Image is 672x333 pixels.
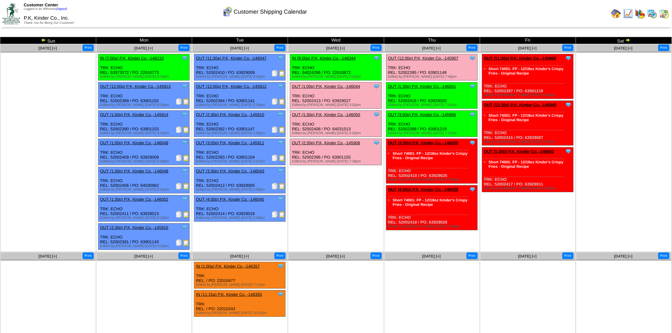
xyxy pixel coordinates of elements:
[196,131,285,135] div: Edited by [PERSON_NAME] [DATE] 2:56pm
[100,244,189,248] div: Edited by [PERSON_NAME] [DATE] 9:21pm
[183,239,189,246] img: Bill of Lading
[100,140,168,145] a: OUT (1:00p) P.K, Kinder Co.,-146049
[96,37,192,44] td: Mon
[482,101,573,146] div: TRK: ECHO REL: 52002415 / PO: 63929007
[196,160,285,163] div: Edited by [PERSON_NAME] [DATE] 2:57pm
[279,70,285,76] img: Bill of Lading
[614,254,633,258] a: [DATE] [+]
[230,254,249,258] a: [DATE] [+]
[272,211,278,218] img: Packing Slip
[194,262,286,289] div: TRK: REL: / PO: 22010477
[292,84,360,89] a: OUT (1:00p) P.K, Kinder Co.,-146044
[178,44,190,51] button: Print
[467,44,478,51] button: Print
[194,139,286,165] div: TRK: ECHO REL: 52002393 / PO: 63901154
[469,111,476,118] img: Tooltip
[38,254,57,258] span: [DATE] [+]
[386,54,477,81] div: TRK: ECHO REL: 52002395 / PO: 63901148
[565,101,572,108] img: Tooltip
[388,56,459,61] a: OUT (12:00p) P.K, Kinder Co.,-145907
[388,187,459,192] a: OUT (4:00p) P.K, Kinder Co.,-146038
[469,83,476,89] img: Tooltip
[278,291,284,297] img: Tooltip
[371,44,382,51] button: Print
[422,254,441,258] a: [DATE] [+]
[326,254,345,258] span: [DATE] [+]
[484,56,556,61] a: OUT (11:30a) P.K, Kinder Co.,-145909
[196,56,266,61] a: OUT (11:30a) P.K, Kinder Co.,-146047
[292,131,381,135] div: Edited by [PERSON_NAME] [DATE] 5:02pm
[100,216,189,220] div: Edited by [PERSON_NAME] [DATE] 9:10pm
[98,111,190,137] div: TRK: ECHO REL: 52002390 / PO: 63901153
[292,75,381,79] div: Edited by [PERSON_NAME] [DATE] 3:16pm
[24,21,74,25] span: Thank You for Being Our Customer!
[100,197,168,202] a: OUT (1:30p) P.K, Kinder Co.,-146052
[565,55,572,61] img: Tooltip
[100,84,171,89] a: OUT (12:00p) P.K, Kinder Co.,-145913
[56,7,67,11] a: (logout)
[230,46,249,50] a: [DATE] [+]
[194,82,286,109] div: TRK: ECHO REL: 52002394 / PO: 63901141
[176,98,182,105] img: Packing Slip
[98,82,190,109] div: TRK: ECHO REL: 52002389 / PO: 63901152
[373,140,380,146] img: Tooltip
[3,3,20,24] img: ZoRoCo_Logo(Green%26Foil)%20jpg.webp
[98,167,190,193] div: TRK: ECHO REL: 52002406 / PO: 64030962
[278,111,284,118] img: Tooltip
[489,113,564,122] a: Short 74001: FP - 12/18oz Kinder's Crispy Fries - Original Recipe
[182,111,188,118] img: Tooltip
[196,140,264,145] a: OUT (3:00p) P.K, Kinder Co.,-145911
[576,37,672,44] td: Sat
[100,75,189,79] div: Edited by [PERSON_NAME] [DATE] 6:34pm
[279,155,285,161] img: Bill of Lading
[484,93,573,97] div: Edited by [PERSON_NAME] [DATE] 8:38pm
[614,46,633,50] a: [DATE] [+]
[100,169,168,173] a: OUT (1:30p) P.K, Kinder Co.,-146048
[279,183,285,189] img: Bill of Lading
[196,169,264,173] a: OUT (3:30p) P.K, Kinder Co.,-146043
[422,46,441,50] a: [DATE] [+]
[182,196,188,202] img: Tooltip
[611,9,621,19] img: home.gif
[100,160,189,163] div: Edited by [PERSON_NAME] [DATE] 6:06pm
[176,127,182,133] img: Packing Slip
[222,7,232,17] img: calendarcustomer.gif
[178,252,190,259] button: Print
[183,211,189,218] img: Bill of Lading
[134,254,153,258] span: [DATE] [+]
[196,197,264,202] a: OUT (4:00p) P.K, Kinder Co.,-146045
[292,56,356,61] a: IN (8:00a) P.K, Kinder Co.,-146344
[279,211,285,218] img: Bill of Lading
[647,9,657,19] img: calendarprod.gif
[388,112,456,117] a: OUT (3:00p) P.K, Kinder Co.,-145906
[196,283,285,287] div: Edited by [PERSON_NAME] [DATE] 7:17pm
[100,131,189,135] div: Edited by [PERSON_NAME] [DATE] 8:20pm
[196,103,285,107] div: Edited by [PERSON_NAME] [DATE] 2:53pm
[278,55,284,61] img: Tooltip
[182,55,188,61] img: Tooltip
[24,3,58,7] span: Customer Center
[98,195,190,222] div: TRK: ECHO REL: 52002411 / PO: 63929013
[292,112,360,117] a: OUT (1:30p) P.K, Kinder Co.,-146050
[183,98,189,105] img: Bill of Lading
[326,46,345,50] a: [DATE] [+]
[292,103,381,107] div: Edited by [PERSON_NAME] [DATE] 3:02pm
[489,160,564,169] a: Short 74001: FP - 12/18oz Kinder's Crispy Fries - Original Recipe
[290,139,381,165] div: TRK: ECHO REL: 52002396 / PO: 63901155
[183,183,189,189] img: Bill of Lading
[658,252,669,259] button: Print
[134,46,153,50] a: [DATE] [+]
[100,225,168,230] a: OUT (2:30p) P.K, Kinder Co.,-145915
[83,44,94,51] button: Print
[194,167,286,193] div: TRK: ECHO REL: 52002412 / PO: 63929005
[176,211,182,218] img: Packing Slip
[272,127,278,133] img: Packing Slip
[176,183,182,189] img: Packing Slip
[469,186,476,193] img: Tooltip
[484,102,557,107] a: OUT (12:30p) P.K, Kinder Co.,-146040
[484,186,573,190] div: Edited by [PERSON_NAME] [DATE] 8:39pm
[100,112,168,117] a: OUT (1:00p) P.K, Kinder Co.,-145914
[290,82,381,109] div: TRK: ECHO REL: 52002413 / PO: 63929027
[98,54,190,81] div: TRK: ECHO REL: 63973572 / PO: 22010773
[388,75,477,79] div: Edited by [PERSON_NAME] [DATE] 7:45pm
